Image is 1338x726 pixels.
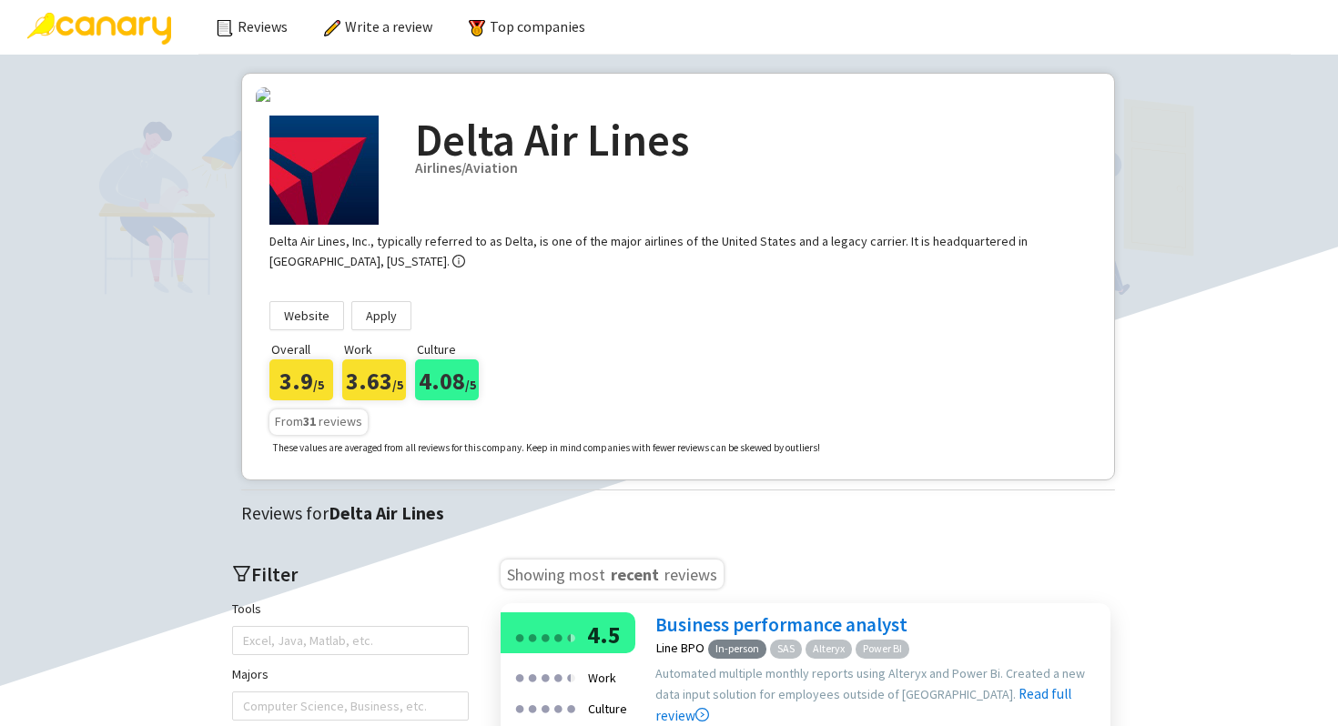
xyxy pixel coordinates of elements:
[284,302,329,329] span: Website
[269,359,333,400] div: 3.9
[552,622,563,650] div: ●
[565,622,576,650] div: ●
[565,622,571,650] div: ●
[655,594,1071,724] a: Read full review
[514,662,525,691] div: ●
[269,116,379,225] img: Company Logo
[243,630,247,651] input: Tools
[366,302,397,329] span: Apply
[271,339,342,359] p: Overall
[583,662,622,693] div: Work
[856,640,909,659] span: Power BI
[514,622,525,650] div: ●
[587,620,621,650] span: 4.5
[217,17,288,35] a: Reviews
[27,13,171,45] img: Canary Logo
[415,157,1087,179] div: Airlines/Aviation
[351,301,411,330] a: Apply
[552,693,563,721] div: ●
[329,502,444,524] strong: Delta Air Lines
[232,560,469,590] h2: Filter
[655,612,907,637] a: Business performance analyst
[313,377,324,393] span: /5
[806,640,852,659] span: Alteryx
[303,413,316,429] b: 31
[565,662,571,691] div: ●
[770,640,802,659] span: SAS
[232,599,261,619] label: Tools
[324,17,432,35] a: Write a review
[527,693,538,721] div: ●
[232,564,251,583] span: filter
[583,693,633,724] div: Culture
[465,377,476,393] span: /5
[344,339,415,359] p: Work
[501,560,724,589] h3: Showing most reviews
[415,116,1087,165] h2: Delta Air Lines
[527,662,538,691] div: ●
[417,339,488,359] p: Culture
[232,664,269,684] label: Majors
[415,359,479,400] div: 4.08
[392,377,403,393] span: /5
[256,87,1100,102] img: company-banners%2F1594066138126.jfif
[708,640,766,659] span: In-person
[552,662,563,691] div: ●
[527,622,538,650] div: ●
[452,255,465,267] span: info-circle
[695,708,709,721] span: right-circle
[469,17,585,35] a: Top companies
[514,693,525,721] div: ●
[342,359,406,400] div: 3.63
[540,622,551,650] div: ●
[269,233,1028,269] div: Delta Air Lines, Inc., typically referred to as Delta, is one of the major airlines of the United...
[540,662,551,691] div: ●
[241,499,1124,528] div: Reviews for
[275,413,362,429] span: From reviews
[565,662,576,691] div: ●
[609,561,661,583] span: recent
[269,301,344,330] a: Website
[540,693,551,721] div: ●
[565,693,576,721] div: ●
[273,440,820,457] p: These values are averaged from all reviews for this company. Keep in mind companies with fewer re...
